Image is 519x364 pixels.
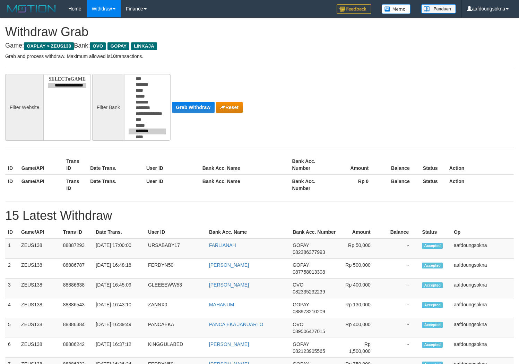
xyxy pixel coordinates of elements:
[93,259,145,279] td: [DATE] 16:48:18
[24,42,74,50] span: OXPLAY > ZEUS138
[451,318,514,338] td: aafdoungsokna
[60,338,93,358] td: 88886242
[339,318,381,338] td: Rp 400,000
[5,259,18,279] td: 2
[421,4,456,14] img: panduan.png
[145,298,206,318] td: ZANNX0
[381,279,419,298] td: -
[93,239,145,259] td: [DATE] 17:00:00
[87,155,144,175] th: Date Trans.
[209,341,249,347] a: [PERSON_NAME]
[92,74,124,141] div: Filter Bank
[5,25,514,39] h1: Withdraw Grab
[381,298,419,318] td: -
[293,322,303,327] span: OVO
[144,175,200,195] th: User ID
[5,175,19,195] th: ID
[5,338,18,358] td: 6
[334,175,379,195] th: Rp 0
[206,226,290,239] th: Bank Acc. Name
[422,322,443,328] span: Accepted
[5,53,514,60] p: Grab and process withdraw. Maximum allowed is transactions.
[293,341,309,347] span: GOPAY
[93,226,145,239] th: Date Trans.
[420,175,447,195] th: Status
[60,298,93,318] td: 88886543
[293,329,325,334] span: 089506427015
[451,239,514,259] td: aafdoungsokna
[419,226,451,239] th: Status
[209,242,236,248] a: FARLIANAH
[19,155,63,175] th: Game/API
[5,226,18,239] th: ID
[18,259,60,279] td: ZEUS138
[60,279,93,298] td: 88886638
[451,226,514,239] th: Op
[60,318,93,338] td: 88886384
[293,242,309,248] span: GOPAY
[93,279,145,298] td: [DATE] 16:45:09
[63,175,87,195] th: Trans ID
[93,318,145,338] td: [DATE] 16:39:49
[145,279,206,298] td: GLEEEEWW53
[293,282,303,288] span: OVO
[209,262,249,268] a: [PERSON_NAME]
[216,102,243,113] button: Reset
[381,226,419,239] th: Balance
[110,53,116,59] strong: 10
[145,239,206,259] td: URSABABY17
[60,226,93,239] th: Trans ID
[107,42,129,50] span: GOPAY
[145,259,206,279] td: FERDYN50
[172,102,215,113] button: Grab Withdraw
[334,155,379,175] th: Amount
[144,155,200,175] th: User ID
[93,298,145,318] td: [DATE] 16:43:10
[60,239,93,259] td: 88887293
[293,289,325,295] span: 082335232239
[289,175,334,195] th: Bank Acc. Number
[339,239,381,259] td: Rp 50,000
[209,322,263,327] a: PANCA EKA JANUARTO
[5,3,58,14] img: MOTION_logo.png
[18,279,60,298] td: ZEUS138
[339,279,381,298] td: Rp 400,000
[293,262,309,268] span: GOPAY
[339,226,381,239] th: Amount
[5,155,19,175] th: ID
[209,302,234,307] a: MAHANUM
[209,282,249,288] a: [PERSON_NAME]
[422,263,443,268] span: Accepted
[339,338,381,358] td: Rp 1,500,000
[451,298,514,318] td: aafdoungsokna
[145,338,206,358] td: KINGGULABED
[293,309,325,314] span: 088973210209
[90,42,106,50] span: OVO
[290,226,339,239] th: Bank Acc. Number
[339,259,381,279] td: Rp 500,000
[451,279,514,298] td: aafdoungsokna
[5,74,43,141] div: Filter Website
[87,175,144,195] th: Date Trans.
[422,302,443,308] span: Accepted
[5,42,514,49] h4: Game: Bank:
[5,318,18,338] td: 5
[5,279,18,298] td: 3
[447,175,514,195] th: Action
[422,282,443,288] span: Accepted
[131,42,157,50] span: LINKAJA
[381,338,419,358] td: -
[382,4,411,14] img: Button%20Memo.svg
[18,338,60,358] td: ZEUS138
[63,155,87,175] th: Trans ID
[60,259,93,279] td: 88886787
[422,342,443,348] span: Accepted
[200,155,289,175] th: Bank Acc. Name
[339,298,381,318] td: Rp 130,000
[447,155,514,175] th: Action
[422,243,443,249] span: Accepted
[5,239,18,259] td: 1
[381,318,419,338] td: -
[18,318,60,338] td: ZEUS138
[18,239,60,259] td: ZEUS138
